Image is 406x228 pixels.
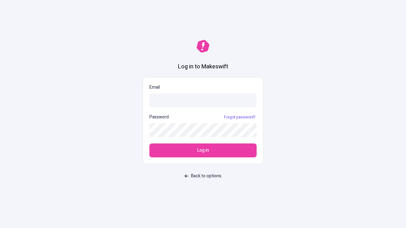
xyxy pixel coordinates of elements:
[149,93,257,107] input: Email
[181,170,225,182] button: Back to options
[191,173,221,180] span: Back to options
[149,84,257,91] p: Email
[149,114,169,121] p: Password
[197,147,209,154] span: Log in
[149,143,257,157] button: Log in
[178,63,228,71] h1: Log in to Makeswift
[223,115,257,120] a: Forgot password?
